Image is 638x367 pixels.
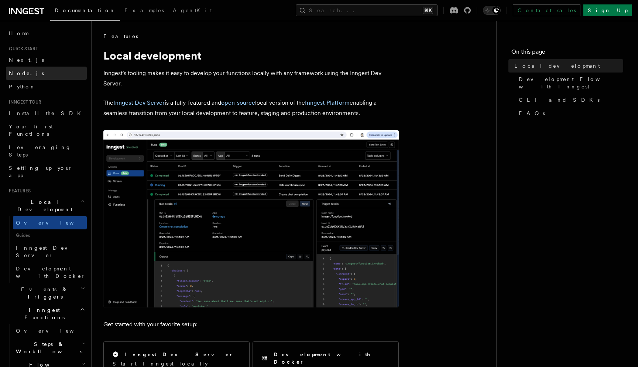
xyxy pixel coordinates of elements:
[274,351,390,366] h2: Development with Docker
[113,99,165,106] a: Inngest Dev Server
[9,30,30,37] span: Home
[103,130,399,307] img: The Inngest Dev Server on the Functions page
[13,229,87,241] span: Guides
[173,7,212,13] span: AgentKit
[50,2,120,21] a: Documentation
[6,216,87,283] div: Local Development
[124,351,233,358] h2: Inngest Dev Server
[6,120,87,141] a: Your first Functions
[6,195,87,216] button: Local Development
[6,99,41,105] span: Inngest tour
[103,68,399,89] p: Inngest's tooling makes it easy to develop your functions locally with any framework using the In...
[168,2,216,20] a: AgentKit
[513,4,580,16] a: Contact sales
[16,245,79,258] span: Inngest Dev Server
[124,7,164,13] span: Examples
[519,75,623,90] span: Development Flow with Inngest
[516,73,623,93] a: Development Flow with Inngest
[9,70,44,76] span: Node.js
[483,6,501,15] button: Toggle dark mode
[55,7,116,13] span: Documentation
[9,110,85,116] span: Install the SDK
[9,84,36,90] span: Python
[103,319,399,330] p: Get started with your favorite setup:
[6,161,87,182] a: Setting up your app
[13,216,87,229] a: Overview
[6,306,80,321] span: Inngest Functions
[6,198,80,213] span: Local Development
[6,46,38,52] span: Quick start
[583,4,632,16] a: Sign Up
[305,99,350,106] a: Inngest Platform
[13,340,82,355] span: Steps & Workflows
[6,286,80,300] span: Events & Triggers
[9,165,72,178] span: Setting up your app
[6,53,87,67] a: Next.js
[103,49,399,62] h1: Local development
[511,59,623,73] a: Local development
[423,7,433,14] kbd: ⌘K
[519,110,545,117] span: FAQs
[13,337,87,358] button: Steps & Workflows
[511,47,623,59] h4: On this page
[13,262,87,283] a: Development with Docker
[221,99,255,106] a: open-source
[6,107,87,120] a: Install the SDK
[514,62,600,70] span: Local development
[9,124,53,137] span: Your first Functions
[16,266,85,279] span: Development with Docker
[16,328,92,334] span: Overview
[103,98,399,118] p: The is a fully-featured and local version of the enabling a seamless transition from your local d...
[296,4,438,16] button: Search...⌘K
[6,283,87,303] button: Events & Triggers
[6,303,87,324] button: Inngest Functions
[9,144,71,158] span: Leveraging Steps
[120,2,168,20] a: Examples
[13,324,87,337] a: Overview
[6,80,87,93] a: Python
[516,107,623,120] a: FAQs
[13,241,87,262] a: Inngest Dev Server
[6,27,87,40] a: Home
[6,67,87,80] a: Node.js
[6,188,31,194] span: Features
[516,93,623,107] a: CLI and SDKs
[519,96,600,104] span: CLI and SDKs
[9,57,44,63] span: Next.js
[16,220,92,226] span: Overview
[6,141,87,161] a: Leveraging Steps
[103,33,138,40] span: Features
